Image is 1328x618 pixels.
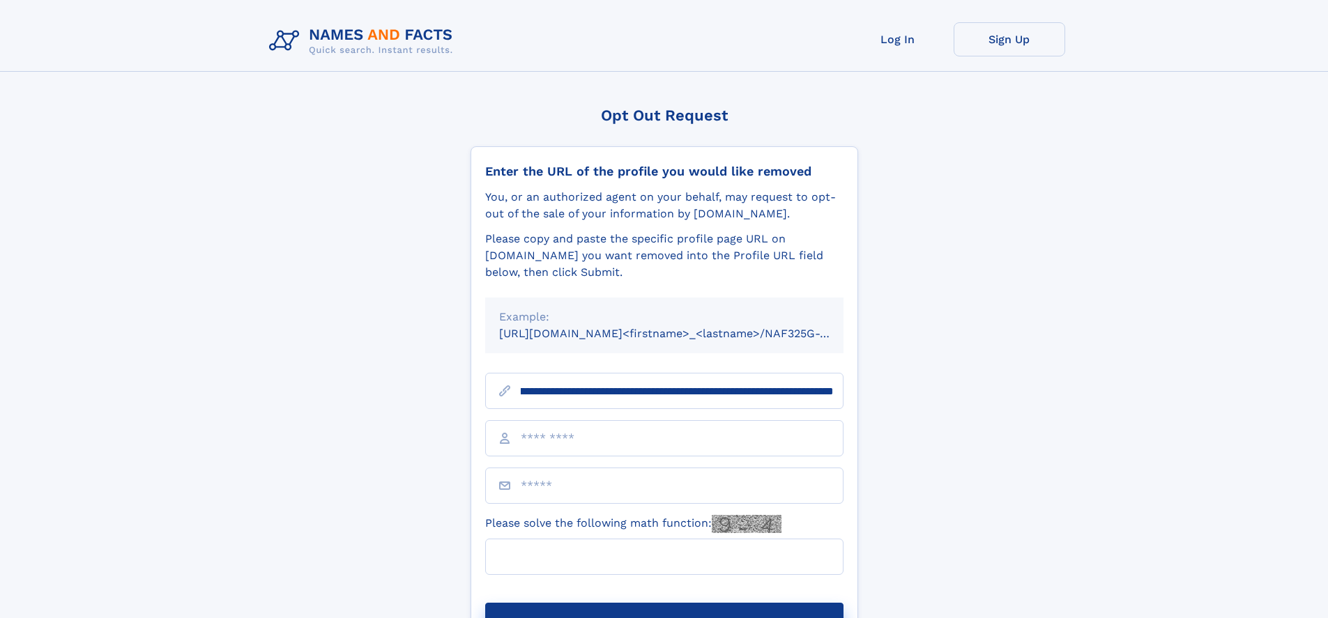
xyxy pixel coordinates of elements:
[954,22,1065,56] a: Sign Up
[485,515,781,533] label: Please solve the following math function:
[485,189,844,222] div: You, or an authorized agent on your behalf, may request to opt-out of the sale of your informatio...
[499,309,830,325] div: Example:
[485,231,844,281] div: Please copy and paste the specific profile page URL on [DOMAIN_NAME] you want removed into the Pr...
[842,22,954,56] a: Log In
[485,164,844,179] div: Enter the URL of the profile you would like removed
[499,327,870,340] small: [URL][DOMAIN_NAME]<firstname>_<lastname>/NAF325G-xxxxxxxx
[471,107,858,124] div: Opt Out Request
[264,22,464,60] img: Logo Names and Facts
